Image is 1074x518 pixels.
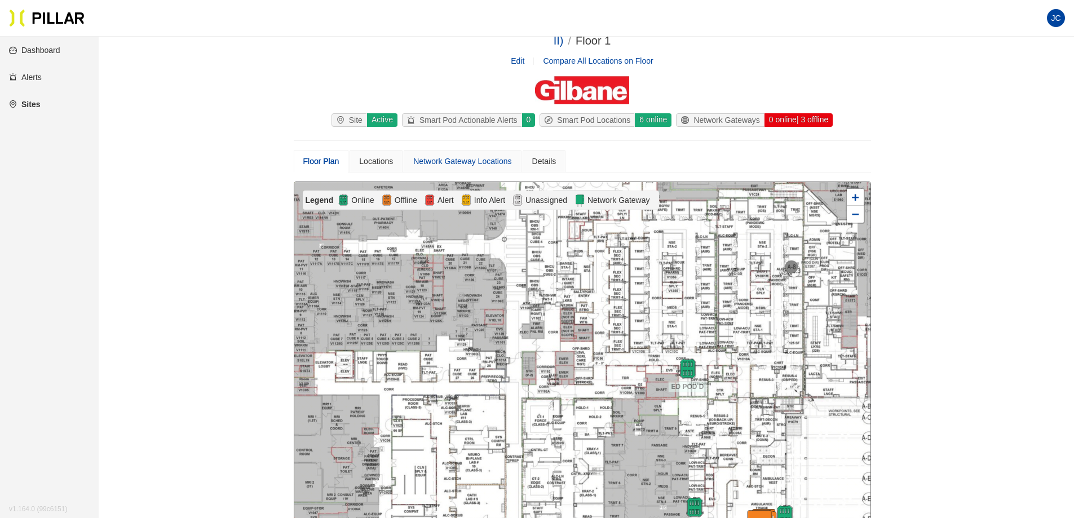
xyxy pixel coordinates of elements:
[675,497,714,517] div: ED POD A
[332,114,367,126] div: Site
[851,207,859,221] span: −
[392,194,419,206] span: Offline
[847,206,864,223] a: Zoom out
[523,194,569,206] span: Unassigned
[366,113,397,127] div: Active
[668,358,708,379] div: ED POD D
[521,113,536,127] div: 0
[413,155,511,167] div: Network Gateway Locations
[337,116,349,124] span: environment
[532,155,556,167] div: Details
[461,193,472,207] img: Alert
[472,194,507,206] span: Info Alert
[511,55,524,67] a: Edit
[764,113,833,127] div: 0 online | 3 offline
[512,193,523,207] img: Unassigned
[338,193,349,207] img: Online
[306,194,338,206] div: Legend
[545,116,557,124] span: compass
[400,113,537,127] a: alertSmart Pod Actionable Alerts0
[540,114,635,126] div: Smart Pod Locations
[9,9,85,27] img: Pillar Technologies
[349,194,376,206] span: Online
[435,194,456,206] span: Alert
[535,76,629,104] img: Gilbane Building Company
[543,56,653,65] a: Compare All Locations on Floor
[9,46,60,55] a: dashboardDashboard
[576,34,611,47] span: Floor 1
[303,155,339,167] div: Floor Plan
[684,497,705,517] img: pod-online.97050380.svg
[1051,9,1060,27] span: JC
[568,34,571,47] span: /
[678,358,698,379] img: pod-online.97050380.svg
[407,116,419,124] span: alert
[574,193,585,207] img: Network Gateway
[381,193,392,207] img: Offline
[847,189,864,206] a: Zoom in
[634,113,671,127] div: 6 online
[681,116,693,124] span: global
[677,114,764,126] div: Network Gateways
[9,73,42,82] a: alertAlerts
[585,194,652,206] span: Network Gateway
[403,114,522,126] div: Smart Pod Actionable Alerts
[424,193,435,207] img: Alert
[668,381,706,392] span: ED POD D
[359,155,393,167] div: Locations
[9,100,40,109] a: environmentSites
[851,190,859,204] span: +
